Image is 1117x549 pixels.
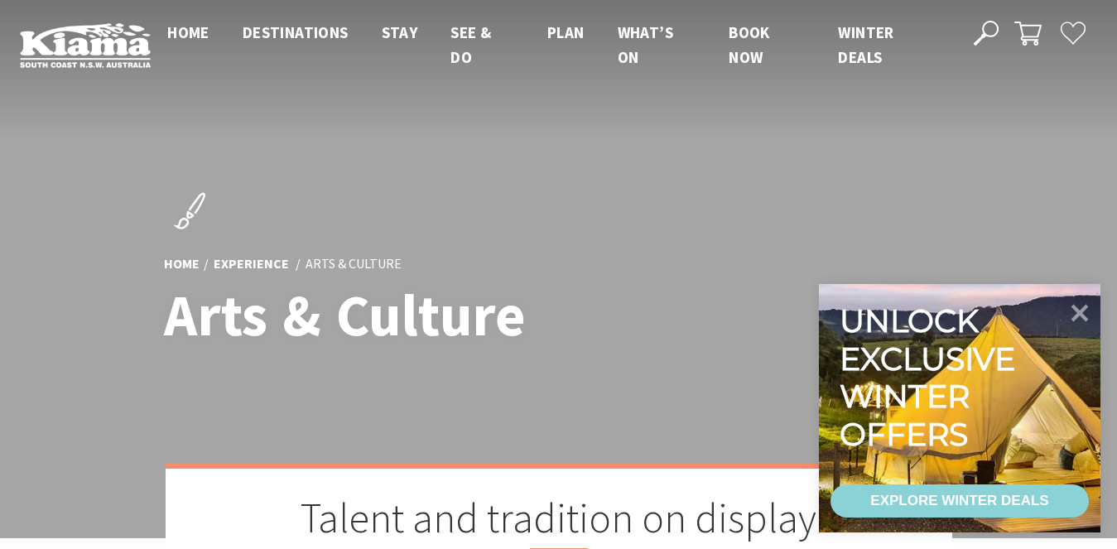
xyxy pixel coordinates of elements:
a: Experience [214,255,289,273]
span: See & Do [450,22,491,67]
a: Home [164,255,200,273]
span: Home [167,22,209,42]
li: Arts & Culture [306,253,402,275]
span: What’s On [618,22,673,67]
span: Destinations [243,22,349,42]
img: Kiama Logo [20,22,151,67]
nav: Main Menu [151,20,955,70]
span: Stay [382,22,418,42]
h1: Arts & Culture [164,283,632,347]
span: Book now [729,22,770,67]
span: Winter Deals [838,22,893,67]
span: Plan [547,22,585,42]
div: EXPLORE WINTER DEALS [870,484,1048,518]
a: EXPLORE WINTER DEALS [831,484,1089,518]
div: Unlock exclusive winter offers [840,302,1023,453]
